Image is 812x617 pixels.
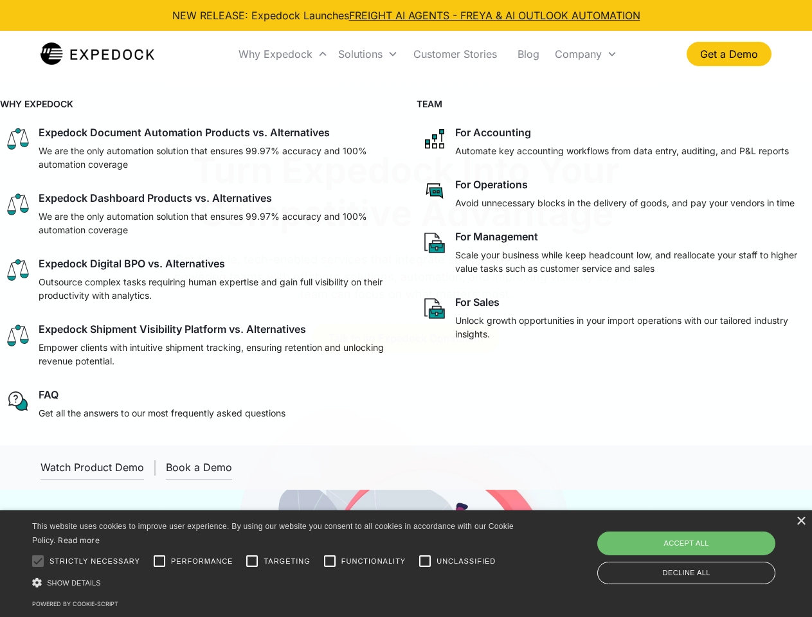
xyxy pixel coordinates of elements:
span: Strictly necessary [50,556,140,567]
div: Book a Demo [166,461,232,474]
p: We are the only automation solution that ensures 99.97% accuracy and 100% automation coverage [39,144,391,171]
p: Unlock growth opportunities in your import operations with our tailored industry insights. [455,314,807,341]
div: For Operations [455,178,528,191]
span: Performance [171,556,233,567]
div: Solutions [338,48,383,60]
div: Expedock Dashboard Products vs. Alternatives [39,192,272,204]
p: We are the only automation solution that ensures 99.97% accuracy and 100% automation coverage [39,210,391,237]
div: NEW RELEASE: Expedock Launches [172,8,640,23]
span: This website uses cookies to improve user experience. By using our website you consent to all coo... [32,522,514,546]
p: Empower clients with intuitive shipment tracking, ensuring retention and unlocking revenue potent... [39,341,391,368]
a: Get a Demo [687,42,771,66]
span: Functionality [341,556,406,567]
img: paper and bag icon [422,296,447,321]
div: Company [555,48,602,60]
img: scale icon [5,192,31,217]
div: Solutions [333,32,403,76]
div: Expedock Document Automation Products vs. Alternatives [39,126,330,139]
a: home [41,41,154,67]
div: For Accounting [455,126,531,139]
img: Expedock Logo [41,41,154,67]
div: Watch Product Demo [41,461,144,474]
span: Show details [47,579,101,587]
a: Customer Stories [403,32,507,76]
img: paper and bag icon [422,230,447,256]
span: Targeting [264,556,310,567]
p: Automate key accounting workflows from data entry, auditing, and P&L reports [455,144,789,157]
div: For Management [455,230,538,243]
img: network like icon [422,126,447,152]
a: Book a Demo [166,456,232,479]
a: Read more [58,535,100,545]
div: Why Expedock [233,32,333,76]
span: Unclassified [437,556,496,567]
img: scale icon [5,257,31,283]
p: Avoid unnecessary blocks in the delivery of goods, and pay your vendors in time [455,196,795,210]
a: Powered by cookie-script [32,600,118,607]
div: FAQ [39,388,59,401]
p: Outsource complex tasks requiring human expertise and gain full visibility on their productivity ... [39,275,391,302]
div: Expedock Shipment Visibility Platform vs. Alternatives [39,323,306,335]
a: Blog [507,32,550,76]
iframe: Chat Widget [598,478,812,617]
div: For Sales [455,296,500,308]
div: Company [550,32,622,76]
a: FREIGHT AI AGENTS - FREYA & AI OUTLOOK AUTOMATION [349,9,640,22]
p: Get all the answers to our most frequently asked questions [39,406,285,420]
a: open lightbox [41,456,144,479]
div: Show details [32,576,518,589]
img: scale icon [5,323,31,348]
img: rectangular chat bubble icon [422,178,447,204]
img: regular chat bubble icon [5,388,31,414]
div: Expedock Digital BPO vs. Alternatives [39,257,225,270]
div: Why Expedock [239,48,312,60]
img: scale icon [5,126,31,152]
p: Scale your business while keep headcount low, and reallocate your staff to higher value tasks suc... [455,248,807,275]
